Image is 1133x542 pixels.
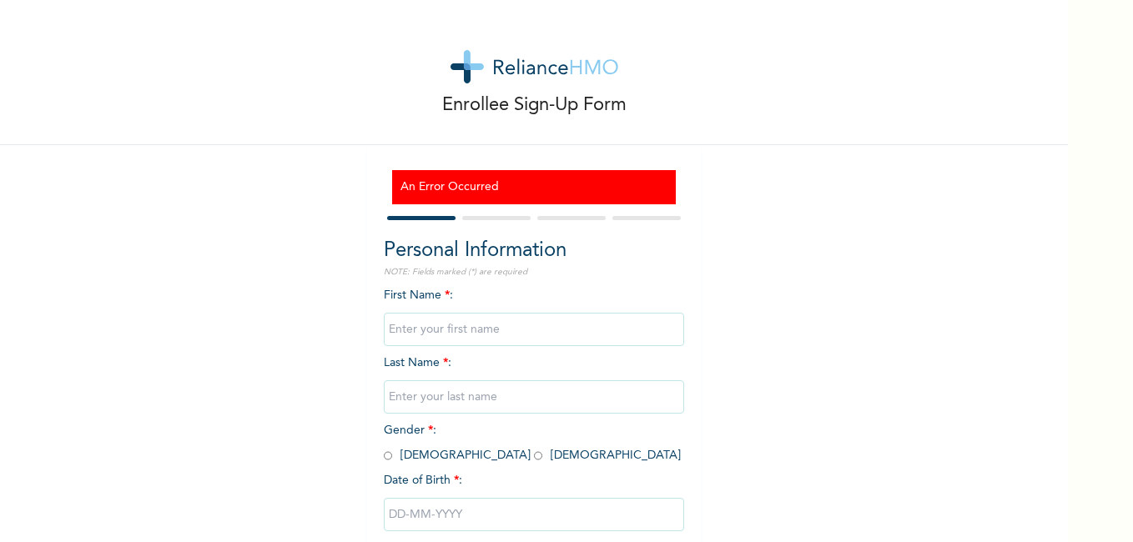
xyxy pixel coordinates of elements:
[384,266,684,279] p: NOTE: Fields marked (*) are required
[384,357,684,403] span: Last Name :
[384,424,681,461] span: Gender : [DEMOGRAPHIC_DATA] [DEMOGRAPHIC_DATA]
[442,92,627,119] p: Enrollee Sign-Up Form
[451,50,618,83] img: logo
[384,380,684,414] input: Enter your last name
[384,498,684,531] input: DD-MM-YYYY
[384,236,684,266] h2: Personal Information
[400,178,667,196] h3: An Error Occurred
[384,313,684,346] input: Enter your first name
[384,289,684,335] span: First Name :
[384,472,462,489] span: Date of Birth :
